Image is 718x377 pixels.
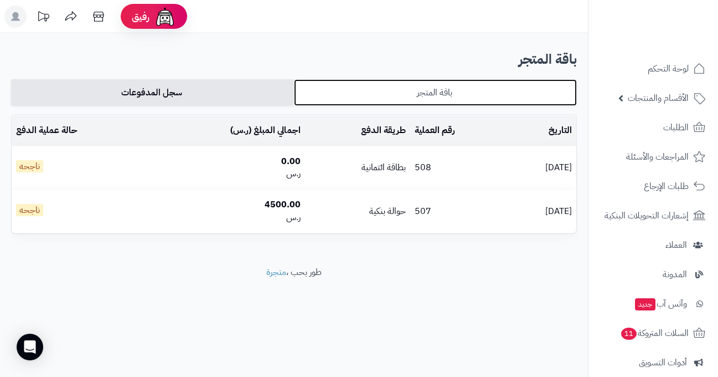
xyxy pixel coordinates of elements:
[626,149,689,165] span: المراجعات والأسئلة
[16,204,43,216] label: ناجحه
[154,211,301,224] div: ر.س
[132,10,149,23] span: رفيق
[648,61,689,77] span: لوحة التحكم
[621,327,637,340] span: 11
[305,190,410,233] td: حوالة بنكية
[154,167,301,180] div: ر.س
[595,144,711,170] a: المراجعات والأسئلة
[595,349,711,376] a: أدوات التسويق
[507,115,576,146] td: التاريخ
[410,146,507,190] td: 508
[11,79,294,106] a: سجل المدفوعات
[644,179,689,194] span: طلبات الإرجاع
[154,6,176,28] img: ai-face.png
[595,232,711,258] a: العملاء
[595,320,711,347] a: السلات المتروكة11
[639,355,687,370] span: أدوات التسويق
[595,173,711,200] a: طلبات الإرجاع
[605,208,689,223] span: إشعارات التحويلات البنكية
[634,296,687,312] span: وآتس آب
[154,155,301,168] div: 0.00
[149,115,305,146] td: اجمالي المبلغ (ر.س)
[154,198,301,211] div: 4500.00
[665,237,687,253] span: العملاء
[410,190,507,233] td: 507
[595,55,711,82] a: لوحة التحكم
[12,115,149,146] td: حالة عملية الدفع
[663,120,689,135] span: الطلبات
[507,190,576,233] td: [DATE]
[507,146,576,190] td: [DATE]
[620,325,689,341] span: السلات المتروكة
[11,48,577,71] h2: باقة المتجر
[29,6,57,30] a: تحديثات المنصة
[595,291,711,317] a: وآتس آبجديد
[635,298,655,310] span: جديد
[628,90,689,106] span: الأقسام والمنتجات
[595,114,711,141] a: الطلبات
[663,267,687,282] span: المدونة
[294,79,577,106] a: باقة المتجر
[595,261,711,288] a: المدونة
[17,334,43,360] div: Open Intercom Messenger
[16,160,43,172] label: ناجحه
[266,266,286,279] a: متجرة
[305,146,410,190] td: بطاقة ائتمانية
[595,202,711,229] a: إشعارات التحويلات البنكية
[410,115,507,146] td: رقم العملية
[305,115,410,146] td: طريقة الدفع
